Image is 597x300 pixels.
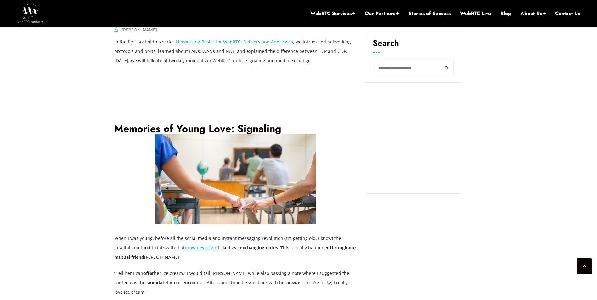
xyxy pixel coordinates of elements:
a: About Us [521,10,546,17]
strong: exchanging notes [240,245,278,251]
p: In the first post of this series, , we introduced networking protocols and ports, learned about L... [114,37,357,65]
p: “Tell her I can her ice cream,” I would tell [PERSON_NAME] while also passing a note where I sugg... [114,269,357,297]
a: Networking Basics for WebRTC: Delivery and Addresses [176,39,293,45]
img: WebRTC.ventures [17,4,44,23]
a: WebRTC Live [460,10,491,17]
a: Our Partners [365,10,399,17]
strong: through our mutual friend [114,245,356,260]
strong: answer [286,280,302,286]
label: Search [373,38,454,53]
a: Stories of Success [408,10,451,17]
a: Contact Us [555,10,580,17]
iframe: Embedded CTA [373,104,454,187]
strong: candidate [145,280,167,286]
a: brown eyed girl [185,245,218,251]
a: [PERSON_NAME] [121,27,157,33]
a: Blog [500,10,511,17]
h1: Memories of Young Love: Signaling [114,82,357,135]
strong: offer [143,270,154,276]
a: WebRTC Services [310,10,355,17]
button: Search [440,60,454,76]
p: When I was young, before all the social media and instant messaging revolution (I’m getting old, ... [114,234,357,262]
